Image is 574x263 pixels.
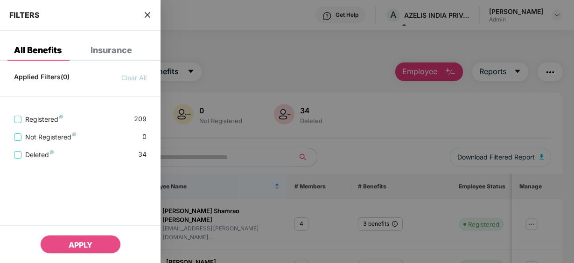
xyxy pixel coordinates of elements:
[50,150,54,154] img: svg+xml;base64,PHN2ZyB4bWxucz0iaHR0cDovL3d3dy53My5vcmcvMjAwMC9zdmciIHdpZHRoPSI4IiBoZWlnaHQ9IjgiIH...
[144,10,151,20] span: close
[40,235,121,254] button: APPLY
[14,73,70,83] span: Applied Filters(0)
[91,46,132,55] div: Insurance
[134,114,147,125] span: 209
[72,132,76,136] img: svg+xml;base64,PHN2ZyB4bWxucz0iaHR0cDovL3d3dy53My5vcmcvMjAwMC9zdmciIHdpZHRoPSI4IiBoZWlnaHQ9IjgiIH...
[121,73,147,83] span: Clear All
[138,149,147,160] span: 34
[21,132,80,142] span: Not Registered
[59,115,63,118] img: svg+xml;base64,PHN2ZyB4bWxucz0iaHR0cDovL3d3dy53My5vcmcvMjAwMC9zdmciIHdpZHRoPSI4IiBoZWlnaHQ9IjgiIH...
[21,114,67,125] span: Registered
[9,10,40,20] span: FILTERS
[14,46,62,55] div: All Benefits
[21,150,57,160] span: Deleted
[69,240,92,249] span: APPLY
[142,131,147,142] span: 0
